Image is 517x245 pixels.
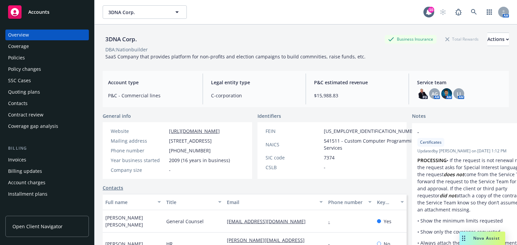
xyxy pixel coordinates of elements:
[8,30,29,40] div: Overview
[417,79,504,86] span: Service team
[8,87,40,97] div: Quoting plans
[8,52,25,63] div: Policies
[487,33,509,46] button: Actions
[8,75,31,86] div: SSC Cases
[5,166,89,177] a: Billing updates
[111,166,166,174] div: Company size
[224,194,325,210] button: Email
[325,194,374,210] button: Phone number
[483,5,496,19] a: Switch app
[5,52,89,63] a: Policies
[111,128,166,135] div: Website
[105,46,148,53] div: DBA: Nationbuilder
[428,7,434,13] div: 10
[108,92,195,99] span: P&C - Commercial lines
[8,189,47,199] div: Installment plans
[457,90,461,97] span: LI
[8,41,29,52] div: Coverage
[444,171,464,178] em: does not
[108,79,195,86] span: Account type
[314,79,401,86] span: P&C estimated revenue
[5,41,89,52] a: Coverage
[8,166,42,177] div: Billing updates
[459,232,468,245] div: Drag to move
[105,199,153,206] div: Full name
[324,164,325,171] span: -
[412,112,426,120] span: Notes
[5,30,89,40] a: Overview
[169,147,211,154] span: [PHONE_NUMBER]
[169,128,220,134] a: [URL][DOMAIN_NAME]
[440,192,456,199] em: did not
[5,177,89,188] a: Account charges
[324,128,420,135] span: [US_EMPLOYER_IDENTIFICATION_NUMBER]
[103,184,123,191] a: Contacts
[467,5,481,19] a: Search
[374,194,407,210] button: Key contact
[8,98,28,109] div: Contacts
[5,75,89,86] a: SSC Cases
[111,157,166,164] div: Year business started
[436,5,450,19] a: Start snowing
[103,194,164,210] button: Full name
[328,218,335,225] a: -
[417,157,447,163] strong: PROCESSING
[111,147,166,154] div: Phone number
[166,199,214,206] div: Title
[5,109,89,120] a: Contract review
[314,92,401,99] span: $15,988.83
[105,214,161,228] span: [PERSON_NAME] [PERSON_NAME]
[266,164,321,171] div: CSLB
[5,189,89,199] a: Installment plans
[417,129,517,136] span: -
[266,141,321,148] div: NAICS
[169,157,230,164] span: 2009 (16 years in business)
[111,137,166,144] div: Mailing address
[324,154,335,161] span: 7374
[227,199,315,206] div: Email
[266,154,321,161] div: SIC code
[459,232,505,245] button: Nova Assist
[5,64,89,75] a: Policy changes
[105,53,366,60] span: SaaS Company that provides platform for non-profits and election campaigns to build commnities, r...
[108,9,167,16] span: 3DNA Corp.
[28,9,49,15] span: Accounts
[417,88,428,99] img: photo
[441,88,452,99] img: photo
[473,235,500,241] span: Nova Assist
[442,35,482,43] div: Total Rewards
[5,3,89,21] a: Accounts
[377,199,397,206] div: Key contact
[5,98,89,109] a: Contacts
[12,223,63,230] span: Open Client Navigator
[169,166,171,174] span: -
[8,121,58,132] div: Coverage gap analysis
[452,5,465,19] a: Report a Bug
[420,139,442,145] span: Certificates
[385,35,437,43] div: Business Insurance
[8,154,26,165] div: Invoices
[257,112,281,119] span: Identifiers
[166,218,204,225] span: General Counsel
[432,90,438,97] span: AG
[384,218,391,225] span: Yes
[211,79,298,86] span: Legal entity type
[8,64,41,75] div: Policy changes
[324,137,420,151] span: 541511 - Custom Computer Programming Services
[5,121,89,132] a: Coverage gap analysis
[103,5,187,19] button: 3DNA Corp.
[103,35,140,44] div: 3DNA Corp.
[5,154,89,165] a: Invoices
[266,128,321,135] div: FEIN
[164,194,225,210] button: Title
[328,199,364,206] div: Phone number
[8,109,43,120] div: Contract review
[227,218,311,225] a: [EMAIL_ADDRESS][DOMAIN_NAME]
[211,92,298,99] span: C-corporation
[103,112,131,119] span: General info
[169,137,212,144] span: [STREET_ADDRESS]
[5,145,89,152] div: Billing
[8,177,45,188] div: Account charges
[5,87,89,97] a: Quoting plans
